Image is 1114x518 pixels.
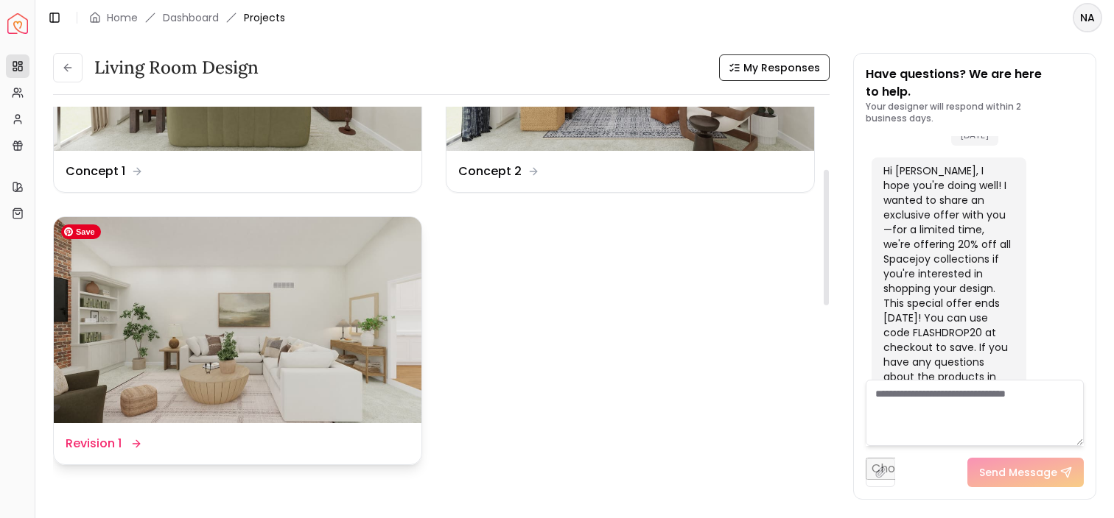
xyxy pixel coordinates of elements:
[66,163,125,180] dd: Concept 1
[883,163,1012,414] div: Hi [PERSON_NAME], I hope you're doing well! I wanted to share an exclusive offer with you—for a l...
[1074,4,1101,31] span: NA
[244,10,285,25] span: Projects
[866,101,1084,124] p: Your designer will respond within 2 business days.
[866,65,1084,101] p: Have questions? We are here to help.
[719,54,830,81] button: My Responses
[163,10,219,25] a: Dashboard
[66,435,122,453] dd: Revision 1
[107,10,138,25] a: Home
[7,13,28,34] img: Spacejoy Logo
[7,13,28,34] a: Spacejoy
[61,224,101,239] span: Save
[53,216,422,466] a: Revision 1Revision 1
[458,163,522,180] dd: Concept 2
[743,60,820,75] span: My Responses
[54,217,421,424] img: Revision 1
[94,56,259,79] h3: Living Room Design
[1073,3,1102,32] button: NA
[89,10,285,25] nav: breadcrumb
